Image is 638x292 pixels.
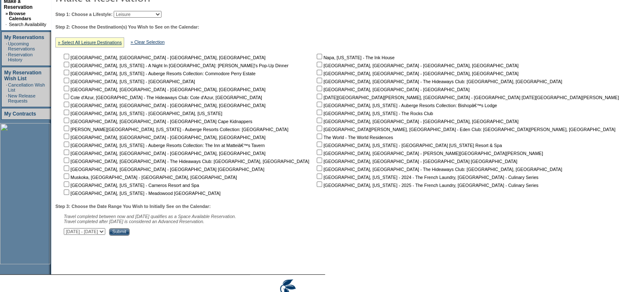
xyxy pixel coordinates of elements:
nobr: [GEOGRAPHIC_DATA], [US_STATE] - 2025 - The French Laundry, [GEOGRAPHIC_DATA] - Culinary Series [315,183,538,188]
nobr: [GEOGRAPHIC_DATA], [US_STATE] - Carneros Resort and Spa [62,183,199,188]
nobr: [GEOGRAPHIC_DATA], [GEOGRAPHIC_DATA] - [GEOGRAPHIC_DATA], [GEOGRAPHIC_DATA] [62,55,266,60]
nobr: [GEOGRAPHIC_DATA], [GEOGRAPHIC_DATA] - [GEOGRAPHIC_DATA] Cape Kidnappers [62,119,252,124]
nobr: [GEOGRAPHIC_DATA], [US_STATE] - [GEOGRAPHIC_DATA] [62,79,195,84]
nobr: [GEOGRAPHIC_DATA], [US_STATE] - Auberge Resorts Collection: Bishopâ€™s Lodge [315,103,497,108]
nobr: [GEOGRAPHIC_DATA], [GEOGRAPHIC_DATA] - [GEOGRAPHIC_DATA], [GEOGRAPHIC_DATA] [62,151,266,156]
b: Step 1: Choose a Lifestyle: [55,12,112,17]
input: Submit [109,228,130,236]
nobr: [GEOGRAPHIC_DATA], [GEOGRAPHIC_DATA] - [GEOGRAPHIC_DATA], [GEOGRAPHIC_DATA] [62,135,266,140]
nobr: [GEOGRAPHIC_DATA], [US_STATE] - A Night In [GEOGRAPHIC_DATA]: [PERSON_NAME]'s Pop-Up Dinner [62,63,289,68]
nobr: Muskoka, [GEOGRAPHIC_DATA] - [GEOGRAPHIC_DATA], [GEOGRAPHIC_DATA] [62,175,237,180]
nobr: [GEOGRAPHIC_DATA], [GEOGRAPHIC_DATA] - [GEOGRAPHIC_DATA], [GEOGRAPHIC_DATA] [315,119,518,124]
a: Upcoming Reservations [8,41,35,51]
nobr: [GEOGRAPHIC_DATA][PERSON_NAME], [GEOGRAPHIC_DATA] - Eden Club: [GEOGRAPHIC_DATA][PERSON_NAME], [G... [315,127,615,132]
td: · [5,22,8,27]
nobr: [GEOGRAPHIC_DATA], [GEOGRAPHIC_DATA] - [GEOGRAPHIC_DATA], [GEOGRAPHIC_DATA] [315,71,518,76]
a: » Select All Leisure Destinations [58,40,122,45]
nobr: The World - The World Residences [315,135,393,140]
td: · [6,93,7,103]
nobr: [GEOGRAPHIC_DATA], [GEOGRAPHIC_DATA] - [GEOGRAPHIC_DATA] [GEOGRAPHIC_DATA] [315,159,517,164]
a: My Contracts [4,111,36,117]
nobr: [PERSON_NAME][GEOGRAPHIC_DATA], [US_STATE] - Auberge Resorts Collection: [GEOGRAPHIC_DATA] [62,127,288,132]
nobr: [GEOGRAPHIC_DATA], [GEOGRAPHIC_DATA] - [GEOGRAPHIC_DATA] [315,87,469,92]
nobr: [GEOGRAPHIC_DATA], [GEOGRAPHIC_DATA] - The Hideaways Club: [GEOGRAPHIC_DATA], [GEOGRAPHIC_DATA] [315,167,562,172]
nobr: [GEOGRAPHIC_DATA], [GEOGRAPHIC_DATA] - [GEOGRAPHIC_DATA], [GEOGRAPHIC_DATA] [315,63,518,68]
span: Travel completed between now and [DATE] qualifies as a Space Available Reservation. [64,214,236,219]
a: » Clear Selection [130,39,164,45]
nobr: [GEOGRAPHIC_DATA], [GEOGRAPHIC_DATA] - The Hideaways Club: [GEOGRAPHIC_DATA], [GEOGRAPHIC_DATA] [62,159,309,164]
b: » [5,11,8,16]
a: Search Availability [9,22,46,27]
nobr: [GEOGRAPHIC_DATA], [GEOGRAPHIC_DATA] - [PERSON_NAME][GEOGRAPHIC_DATA][PERSON_NAME] [315,151,543,156]
nobr: [GEOGRAPHIC_DATA], [GEOGRAPHIC_DATA] - The Hideaways Club: [GEOGRAPHIC_DATA], [GEOGRAPHIC_DATA] [315,79,562,84]
td: · [6,52,7,62]
td: · [6,82,7,92]
nobr: [GEOGRAPHIC_DATA], [US_STATE] - The Rocks Club [315,111,433,116]
a: My Reservations [4,34,44,40]
a: New Release Requests [8,93,35,103]
a: Cancellation Wish List [8,82,45,92]
b: Step 3: Choose the Date Range You Wish to Initially See on the Calendar: [55,204,211,209]
nobr: [DATE][GEOGRAPHIC_DATA][PERSON_NAME], [GEOGRAPHIC_DATA] - [GEOGRAPHIC_DATA] [DATE][GEOGRAPHIC_DAT... [315,95,619,100]
nobr: [GEOGRAPHIC_DATA], [US_STATE] - Auberge Resorts Collection: The Inn at Matteiâ€™s Tavern [62,143,265,148]
nobr: [GEOGRAPHIC_DATA], [US_STATE] - Auberge Resorts Collection: Commodore Perry Estate [62,71,255,76]
td: · [6,41,7,51]
nobr: [GEOGRAPHIC_DATA], [GEOGRAPHIC_DATA] - [GEOGRAPHIC_DATA], [GEOGRAPHIC_DATA] [62,103,266,108]
b: Step 2: Choose the Destination(s) You Wish to See on the Calendar: [55,24,199,29]
nobr: [GEOGRAPHIC_DATA], [US_STATE] - [GEOGRAPHIC_DATA] [US_STATE] Resort & Spa [315,143,502,148]
nobr: [GEOGRAPHIC_DATA], [US_STATE] - Meadowood [GEOGRAPHIC_DATA] [62,191,221,196]
nobr: [GEOGRAPHIC_DATA], [US_STATE] - 2024 - The French Laundry, [GEOGRAPHIC_DATA] - Culinary Series [315,175,538,180]
a: Browse Calendars [9,11,31,21]
a: Reservation History [8,52,33,62]
nobr: [GEOGRAPHIC_DATA], [US_STATE] - [GEOGRAPHIC_DATA], [US_STATE] [62,111,222,116]
a: My Reservation Wish List [4,70,42,82]
nobr: Travel completed after [DATE] is considered an Advanced Reservation. [64,219,204,224]
nobr: Cote d'Azur, [GEOGRAPHIC_DATA] - The Hideaways Club: Cote d'Azur, [GEOGRAPHIC_DATA] [62,95,262,100]
nobr: [GEOGRAPHIC_DATA], [GEOGRAPHIC_DATA] - [GEOGRAPHIC_DATA], [GEOGRAPHIC_DATA] [62,87,266,92]
nobr: [GEOGRAPHIC_DATA], [GEOGRAPHIC_DATA] - [GEOGRAPHIC_DATA] [GEOGRAPHIC_DATA] [62,167,264,172]
nobr: Napa, [US_STATE] - The Ink House [315,55,394,60]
